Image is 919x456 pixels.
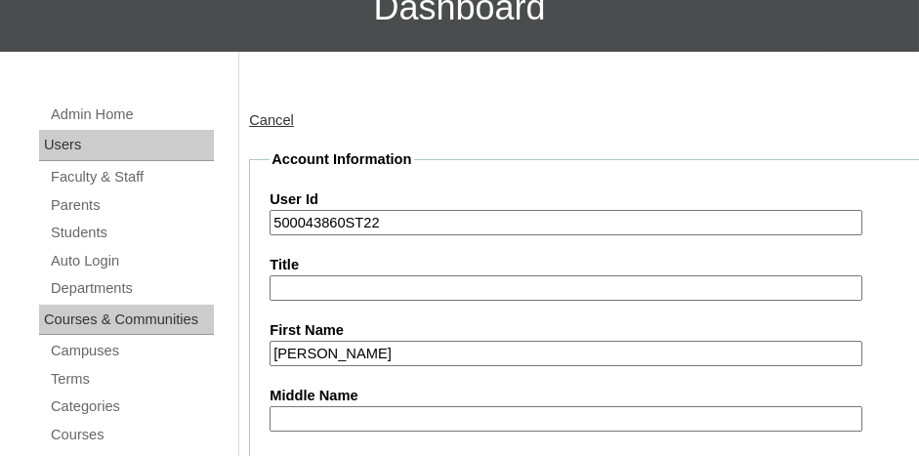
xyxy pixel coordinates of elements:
[49,276,214,301] a: Departments
[49,339,214,363] a: Campuses
[49,249,214,273] a: Auto Login
[39,305,214,336] div: Courses & Communities
[39,130,214,161] div: Users
[49,165,214,189] a: Faculty & Staff
[249,112,294,128] a: Cancel
[49,221,214,245] a: Students
[270,149,413,170] legend: Account Information
[49,423,214,447] a: Courses
[49,367,214,392] a: Terms
[49,103,214,127] a: Admin Home
[49,193,214,218] a: Parents
[49,394,214,419] a: Categories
